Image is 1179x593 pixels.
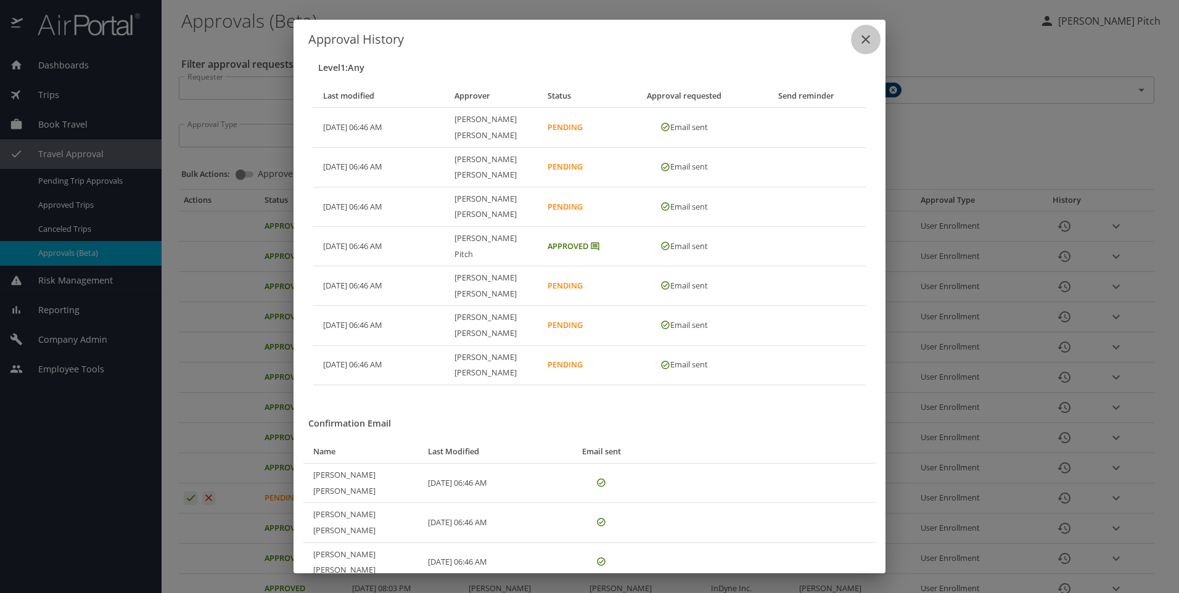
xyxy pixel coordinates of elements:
[445,345,538,385] th: [PERSON_NAME] [PERSON_NAME]
[308,30,871,49] h6: Approval History
[303,503,418,542] th: [PERSON_NAME] [PERSON_NAME]
[627,187,746,226] td: Email sent
[445,108,538,147] th: [PERSON_NAME] [PERSON_NAME]
[851,25,881,54] button: close
[538,226,627,266] td: Approved
[445,306,538,345] th: [PERSON_NAME] [PERSON_NAME]
[418,503,561,542] td: [DATE] 06:46 AM
[627,147,746,187] td: Email sent
[418,542,561,582] td: [DATE] 06:46 AM
[538,187,627,226] td: Pending
[308,415,876,433] h3: Confirmation Email
[303,542,418,582] th: [PERSON_NAME] [PERSON_NAME]
[627,266,746,306] td: Email sent
[627,84,746,108] th: Approval requested
[303,464,418,503] th: [PERSON_NAME] [PERSON_NAME]
[627,345,746,385] td: Email sent
[538,84,627,108] th: Status
[627,108,746,147] td: Email sent
[445,266,538,306] th: [PERSON_NAME] [PERSON_NAME]
[303,440,418,464] th: Name
[445,226,538,266] th: [PERSON_NAME] Pitch
[538,345,627,385] td: Pending
[418,440,561,464] th: Last Modified
[538,266,627,306] td: Pending
[313,266,445,306] td: [DATE] 06:46 AM
[313,108,445,147] td: [DATE] 06:46 AM
[538,306,627,345] td: Pending
[747,84,866,108] th: Send reminder
[313,345,445,385] td: [DATE] 06:46 AM
[318,59,866,77] h3: Level 1 : Any
[627,226,746,266] td: Email sent
[538,147,627,187] td: Pending
[445,147,538,187] th: [PERSON_NAME] [PERSON_NAME]
[313,147,445,187] td: [DATE] 06:46 AM
[627,306,746,345] td: Email sent
[538,108,627,147] td: Pending
[313,84,445,108] th: Last modified
[445,187,538,226] th: [PERSON_NAME] [PERSON_NAME]
[313,84,866,385] table: Approval history table
[313,306,445,345] td: [DATE] 06:46 AM
[445,84,538,108] th: Approver
[313,226,445,266] td: [DATE] 06:46 AM
[418,464,561,503] td: [DATE] 06:46 AM
[561,440,647,464] th: Email sent
[313,187,445,226] td: [DATE] 06:46 AM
